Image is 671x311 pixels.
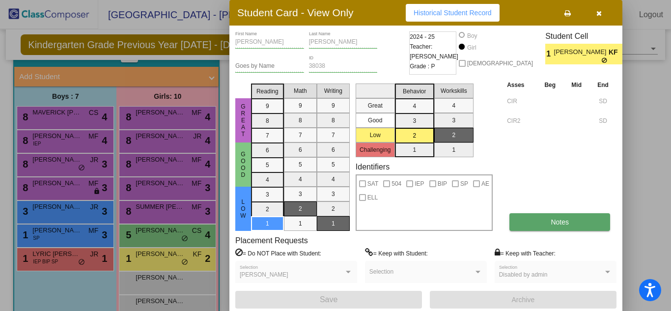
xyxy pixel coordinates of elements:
label: Placement Requests [235,236,308,245]
span: BIP [438,178,447,190]
span: Historical Student Record [414,9,492,17]
div: Boy [467,31,477,40]
h3: Student Cell [545,31,631,41]
input: assessment [507,94,534,109]
span: Low [239,198,248,219]
th: End [589,80,616,90]
span: SAT [367,178,378,190]
span: 2 [622,48,631,60]
label: = Keep with Teacher: [495,248,556,258]
h3: Student Card - View Only [237,6,354,19]
span: Archive [512,296,535,304]
span: [PERSON_NAME] [240,271,288,278]
span: AE [481,178,489,190]
span: [PERSON_NAME] [554,47,609,57]
span: 504 [391,178,401,190]
span: Disabled by admin [499,271,548,278]
label: = Keep with Student: [365,248,428,258]
span: Teacher: [PERSON_NAME] [410,42,458,61]
input: goes by name [235,63,304,70]
label: = Do NOT Place with Student: [235,248,321,258]
span: SP [460,178,468,190]
span: KF [609,47,622,57]
th: Asses [504,80,536,90]
button: Archive [430,291,616,309]
span: Good [239,151,248,178]
span: 2024 - 25 [410,32,435,42]
span: IEP [415,178,424,190]
th: Mid [563,80,589,90]
span: Save [320,295,337,304]
span: [DEMOGRAPHIC_DATA] [467,57,533,69]
span: 1 [545,48,554,60]
button: Save [235,291,422,309]
button: Historical Student Record [406,4,500,22]
span: Notes [551,218,569,226]
span: Great [239,103,248,138]
span: ELL [367,192,378,203]
div: Girl [467,43,476,52]
label: Identifiers [356,162,390,171]
button: Notes [509,213,610,231]
span: Grade : P [410,61,435,71]
input: Enter ID [309,63,378,70]
input: assessment [507,113,534,128]
th: Beg [536,80,563,90]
